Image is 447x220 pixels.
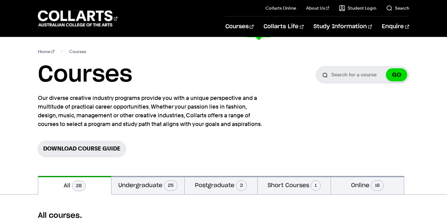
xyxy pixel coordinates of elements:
div: Go to homepage [38,10,117,27]
a: Student Login [339,5,376,11]
span: 25 [164,180,178,191]
span: 28 [72,181,86,191]
p: Our diverse creative industry programs provide you with a unique perspective and a multitude of p... [38,94,264,128]
a: Download Course Guide [38,141,126,156]
button: Online16 [331,176,404,194]
button: Undergraduate25 [111,176,184,194]
a: Enquire [382,16,409,37]
button: Postgraduate3 [185,176,258,194]
h1: Courses [38,61,132,89]
span: 16 [371,180,384,191]
button: All28 [38,176,111,195]
input: Search for a course [316,66,409,83]
a: About Us [306,5,329,11]
span: Courses [69,47,86,56]
a: Study Information [314,16,372,37]
span: 3 [236,180,247,191]
button: GO [386,68,407,81]
a: Collarts Online [265,5,296,11]
a: Search [386,5,409,11]
a: Courses [225,16,254,37]
span: 1 [311,180,321,191]
button: Short Courses1 [258,176,331,194]
a: Home [38,47,54,56]
a: Collarts Life [264,16,304,37]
